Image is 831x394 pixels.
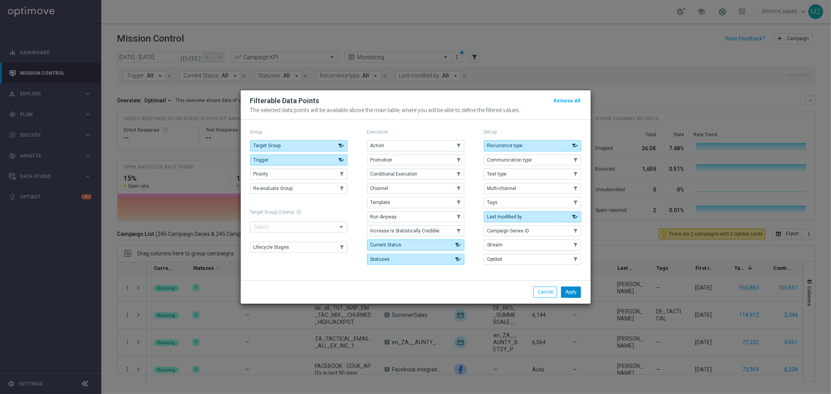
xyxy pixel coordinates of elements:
[487,228,529,234] span: Campaign Series ID
[254,157,269,163] span: Trigger
[371,143,385,148] span: Action
[296,209,302,215] span: help_outline
[250,140,348,151] button: Target Group
[371,214,397,220] span: Run Anyway
[250,183,348,194] button: Re-evaluate Group
[367,155,464,165] button: Promotion
[484,197,581,208] button: Tags
[250,96,319,106] h2: Filterable Data Points
[371,171,418,177] span: Conditional Execution
[484,183,581,194] button: Multi-channel
[487,186,517,191] span: Multi-channel
[367,239,464,250] button: Current Status
[484,129,581,135] p: Set-up
[254,244,289,250] span: Lifecycle Stages
[484,140,581,151] button: Recurrence type
[484,239,581,250] button: Stream
[367,225,464,236] button: Increase Is Statistically Credible
[487,143,523,148] span: Recurrence type
[371,200,390,205] span: Template
[250,209,348,215] h1: Target Group Criteria
[254,186,293,191] span: Re-evaluate Group
[367,183,464,194] button: Channel
[484,169,581,179] button: Test type
[250,107,581,113] p: The selected data points will be available above the main table, where you will be able to define...
[371,242,402,248] span: Current Status
[250,169,348,179] button: Priority
[367,140,464,151] button: Action
[484,211,581,222] button: Last modified by
[367,197,464,208] button: Template
[367,254,464,265] button: Statuses
[484,225,581,236] button: Campaign Series ID
[487,257,503,262] span: Optibot
[561,287,581,297] button: Apply
[367,169,464,179] button: Conditional Execution
[553,97,581,105] button: Remove All
[533,287,557,297] button: Cancel
[254,171,268,177] span: Priority
[367,211,464,222] button: Run Anyway
[487,214,522,220] span: Last modified by
[487,157,532,163] span: Communication type
[250,155,348,165] button: Trigger
[487,200,498,205] span: Tags
[254,143,281,148] span: Target Group
[484,254,581,265] button: Optibot
[250,242,348,253] button: Lifecycle Stages
[371,228,440,234] span: Increase Is Statistically Credible
[487,242,503,248] span: Stream
[367,129,464,135] p: Execution
[250,129,348,135] p: Group
[371,186,388,191] span: Channel
[371,157,393,163] span: Promotion
[487,171,507,177] span: Test type
[484,155,581,165] button: Communication type
[371,257,390,262] span: Statuses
